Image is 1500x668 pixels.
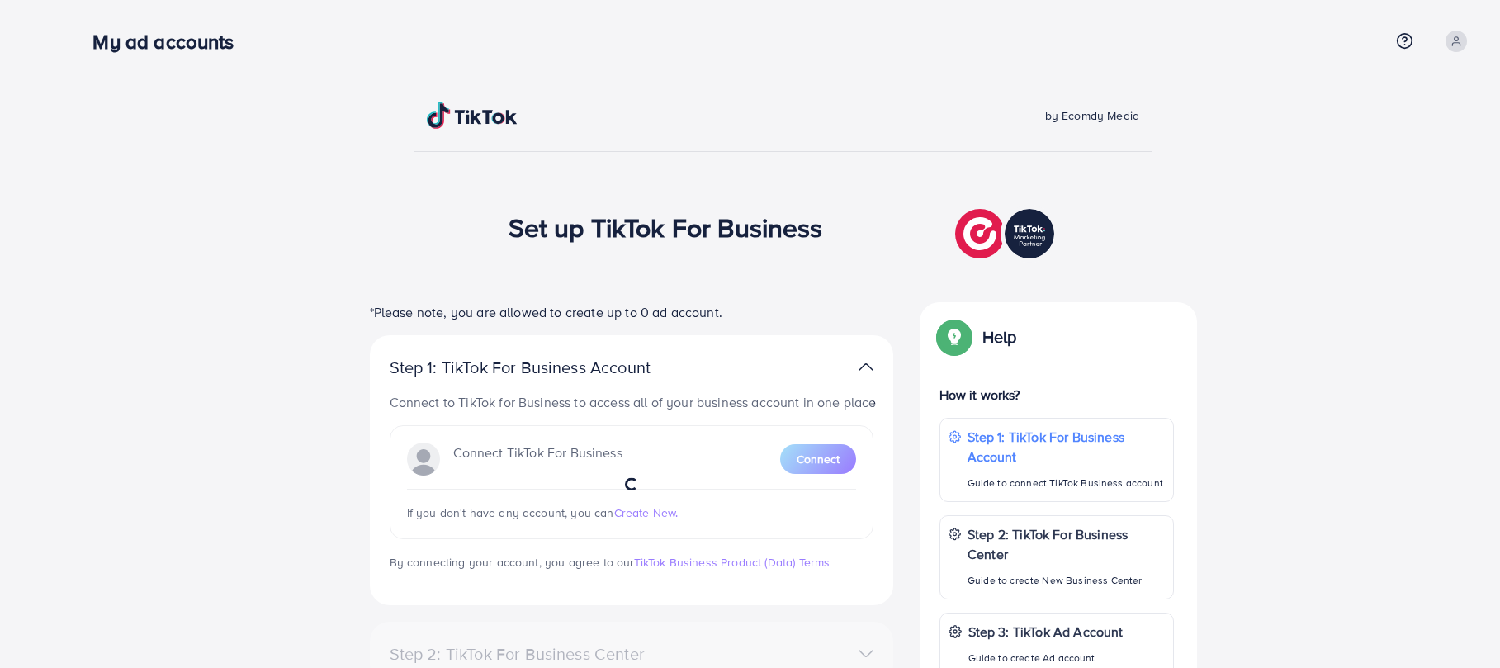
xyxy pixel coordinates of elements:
[955,205,1058,263] img: TikTok partner
[427,102,518,129] img: TikTok
[982,327,1017,347] p: Help
[968,427,1165,467] p: Step 1: TikTok For Business Account
[859,355,873,379] img: TikTok partner
[968,648,1124,668] p: Guide to create Ad account
[968,571,1165,590] p: Guide to create New Business Center
[968,473,1165,493] p: Guide to connect TikTok Business account
[370,302,893,322] p: *Please note, you are allowed to create up to 0 ad account.
[92,30,247,54] h3: My ad accounts
[1045,107,1139,124] span: by Ecomdy Media
[968,622,1124,642] p: Step 3: TikTok Ad Account
[939,385,1174,405] p: How it works?
[390,358,703,377] p: Step 1: TikTok For Business Account
[968,524,1165,564] p: Step 2: TikTok For Business Center
[939,322,969,352] img: Popup guide
[509,211,823,243] h1: Set up TikTok For Business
